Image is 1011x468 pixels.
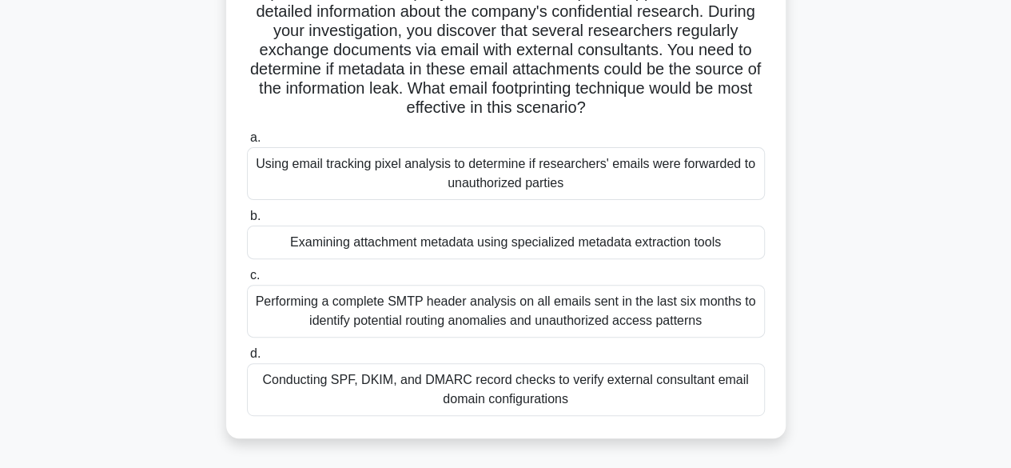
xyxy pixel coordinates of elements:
span: d. [250,346,261,360]
span: c. [250,268,260,282]
div: Examining attachment metadata using specialized metadata extraction tools [247,226,765,259]
div: Using email tracking pixel analysis to determine if researchers' emails were forwarded to unautho... [247,147,765,200]
span: b. [250,209,261,222]
div: Conducting SPF, DKIM, and DMARC record checks to verify external consultant email domain configur... [247,363,765,416]
span: a. [250,130,261,144]
div: Performing a complete SMTP header analysis on all emails sent in the last six months to identify ... [247,285,765,338]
